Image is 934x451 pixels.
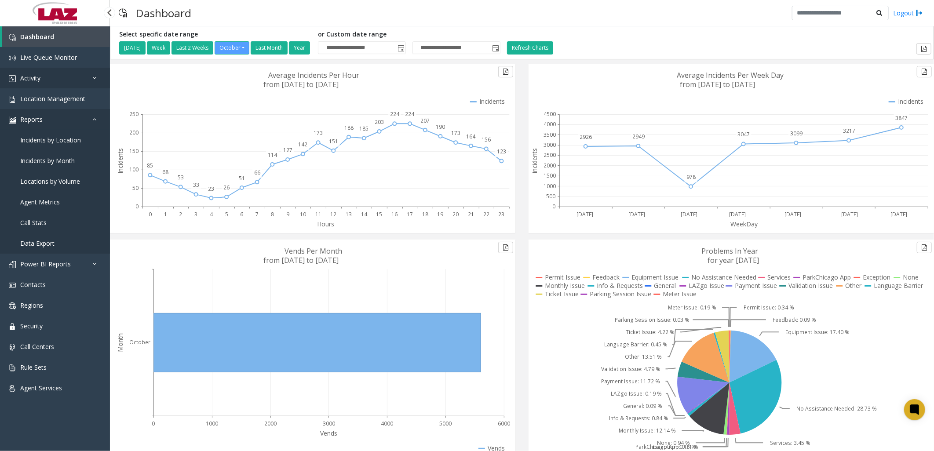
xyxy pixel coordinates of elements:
[179,211,182,218] text: 2
[264,255,339,265] text: from [DATE] to [DATE]
[544,141,556,149] text: 3000
[20,198,60,206] span: Agent Metrics
[846,281,862,290] text: Other
[20,74,40,82] span: Activity
[451,129,460,137] text: 173
[20,156,75,165] span: Incidents by Month
[225,211,228,218] text: 5
[147,41,170,55] button: Week
[507,41,553,55] button: Refresh Charts
[797,405,877,412] text: No Assistance Needed: 28.73 %
[255,211,259,218] text: 7
[893,8,923,18] a: Logout
[9,96,16,103] img: 'icon'
[545,281,585,290] text: Monthly Issue
[544,172,556,179] text: 1500
[708,255,759,265] text: for year [DATE]
[439,420,452,427] text: 5000
[636,443,699,451] text: ParkChicago App: 0.71 %
[770,439,810,447] text: Services: 3.45 %
[285,246,343,256] text: Vends Per Month
[381,420,394,427] text: 4000
[254,169,260,176] text: 66
[396,42,405,54] span: Toggle popup
[590,290,652,298] text: Parking Session Issue
[452,211,459,218] text: 20
[544,182,556,190] text: 1000
[119,2,127,24] img: pageIcon
[20,115,43,124] span: Reports
[677,70,784,80] text: Average Incidents Per Week Day
[9,55,16,62] img: 'icon'
[768,273,791,281] text: Services
[789,281,833,290] text: Validation Issue
[194,211,197,218] text: 3
[597,281,643,290] text: Info & Requests
[611,390,662,397] text: LAZgo Issue: 0.19 %
[803,273,851,281] text: ParkChicago App
[208,185,214,193] text: 23
[129,110,139,118] text: 250
[530,148,539,174] text: Incidents
[9,34,16,41] img: 'icon'
[576,211,593,218] text: [DATE]
[119,31,311,38] h5: Select specific date range
[601,378,660,385] text: Payment Issue: 11.72 %
[239,175,245,182] text: 51
[438,211,444,218] text: 19
[544,152,556,159] text: 2500
[653,443,697,451] text: Exception: 0.15 %
[841,211,858,218] text: [DATE]
[9,323,16,330] img: 'icon'
[490,42,500,54] span: Toggle popup
[20,218,47,227] span: Call Stats
[20,301,43,309] span: Regions
[436,123,445,131] text: 190
[251,41,288,55] button: Last Month
[681,211,697,218] text: [DATE]
[318,31,500,38] h5: or Custom date range
[544,162,556,169] text: 2000
[498,420,510,427] text: 6000
[240,211,243,218] text: 6
[376,211,383,218] text: 15
[323,420,335,427] text: 3000
[20,177,80,185] span: Locations by Volume
[329,138,338,145] text: 151
[317,220,335,228] text: Hours
[628,211,645,218] text: [DATE]
[264,420,277,427] text: 2000
[405,110,415,118] text: 224
[544,131,556,138] text: 3500
[916,8,923,18] img: logout
[390,110,400,118] text: 224
[20,53,77,62] span: Live Queue Monitor
[626,328,675,336] text: Ticket Issue: 4.22 %
[730,211,746,218] text: [DATE]
[20,363,47,371] span: Rule Sets
[790,130,803,137] text: 3099
[735,281,777,290] text: Payment Issue
[20,280,46,289] span: Contacts
[132,184,139,192] text: 50
[680,80,755,89] text: from [DATE] to [DATE]
[289,41,310,55] button: Year
[623,402,662,410] text: General: 0.09 %
[149,211,152,218] text: 0
[20,239,55,247] span: Data Export
[593,273,620,281] text: Feedback
[9,344,16,351] img: 'icon'
[601,365,660,373] text: Validation Issue: 4.79 %
[346,211,352,218] text: 13
[632,273,679,281] text: Equipment Issue
[863,273,891,281] text: Exception
[215,41,249,55] button: October
[359,125,368,132] text: 185
[286,211,289,218] text: 9
[344,124,354,131] text: 188
[314,129,323,137] text: 173
[917,242,932,253] button: Export to pdf
[119,41,146,55] button: [DATE]
[193,181,199,189] text: 33
[619,427,676,434] text: Monthly Issue: 12.14 %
